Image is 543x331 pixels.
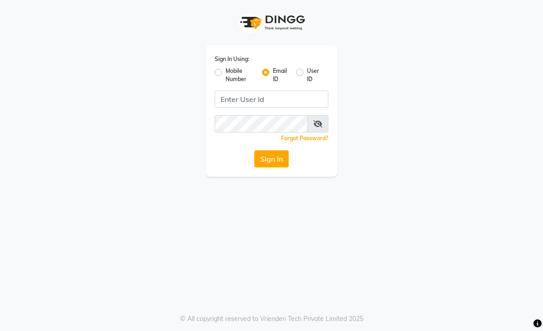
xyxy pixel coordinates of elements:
label: Sign In Using: [215,55,249,63]
label: Email ID [273,67,288,83]
input: Username [215,115,308,132]
label: Mobile Number [226,67,255,83]
input: Username [215,91,328,108]
a: Forgot Password? [281,135,328,142]
label: User ID [307,67,321,83]
img: logo1.svg [235,9,308,36]
button: Sign In [254,150,289,168]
